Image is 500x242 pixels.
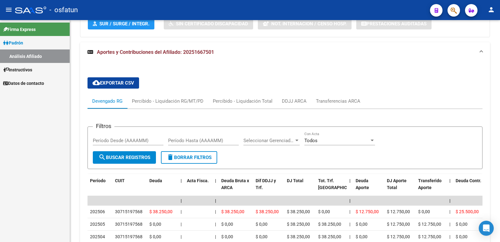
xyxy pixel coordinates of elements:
[318,222,341,227] span: $ 38.250,00
[418,178,442,190] span: Transferido Aporte
[449,178,451,183] span: |
[115,233,142,240] div: 30715197568
[132,98,203,105] div: Percibido - Liquidación RG/MT/PD
[87,77,139,89] button: Exportar CSV
[92,80,134,86] span: Exportar CSV
[487,6,495,13] mat-icon: person
[215,234,216,239] span: |
[356,234,367,239] span: $ 0,00
[90,222,105,227] span: 202505
[387,209,410,214] span: $ 12.750,00
[115,221,142,228] div: 30715197568
[181,234,182,239] span: |
[221,209,244,214] span: $ 38.250,00
[93,122,114,131] h3: Filtros
[88,18,154,29] button: SUR / SURGE / INTEGR.
[3,26,36,33] span: Firma Express
[178,174,184,202] datatable-header-cell: |
[149,178,162,183] span: Deuda
[316,98,360,105] div: Transferencias ARCA
[184,174,212,202] datatable-header-cell: Acta Fisca.
[284,174,316,202] datatable-header-cell: DJ Total
[215,222,216,227] span: |
[318,234,341,239] span: $ 38.250,00
[187,178,209,183] span: Acta Fisca.
[287,178,303,183] span: DJ Total
[115,178,125,183] span: CUIT
[215,198,216,203] span: |
[161,151,217,164] button: Borrar Filtros
[98,155,150,160] span: Buscar Registros
[453,174,484,202] datatable-header-cell: Deuda Contr.
[90,178,106,183] span: Período
[456,234,467,239] span: $ 0,00
[387,234,410,239] span: $ 12.750,00
[287,234,310,239] span: $ 38.250,00
[418,234,441,239] span: $ 12.750,00
[167,155,212,160] span: Borrar Filtros
[287,209,310,214] span: $ 38.250,00
[387,222,410,227] span: $ 12.750,00
[349,178,351,183] span: |
[449,209,450,214] span: |
[219,174,253,202] datatable-header-cell: Deuda Bruta x ARCA
[181,198,182,203] span: |
[347,174,353,202] datatable-header-cell: |
[287,222,310,227] span: $ 38.250,00
[356,209,379,214] span: $ 12.750,00
[384,174,416,202] datatable-header-cell: DJ Aporte Total
[213,98,272,105] div: Percibido - Liquidación Total
[349,198,351,203] span: |
[3,39,23,46] span: Padrón
[80,42,490,62] mat-expansion-panel-header: Aportes y Contribuciones del Afiliado: 20251667501
[256,209,279,214] span: $ 38.250,00
[418,222,441,227] span: $ 12.750,00
[447,174,453,202] datatable-header-cell: |
[93,151,156,164] button: Buscar Registros
[215,209,216,214] span: |
[221,222,233,227] span: $ 0,00
[3,80,44,87] span: Datos de contacto
[416,174,447,202] datatable-header-cell: Transferido Aporte
[115,208,142,215] div: 30715197568
[318,209,330,214] span: $ 0,00
[456,178,481,183] span: Deuda Contr.
[449,234,450,239] span: |
[149,209,172,214] span: $ 38.250,00
[243,138,294,143] span: Seleccionar Gerenciador
[367,21,427,27] span: Prestaciones Auditadas
[456,222,467,227] span: $ 0,00
[112,174,147,202] datatable-header-cell: CUIT
[221,178,249,190] span: Deuda Bruta x ARCA
[90,234,105,239] span: 202504
[282,98,307,105] div: DDJJ ARCA
[316,174,347,202] datatable-header-cell: Tot. Trf. Bruto
[256,222,267,227] span: $ 0,00
[418,209,430,214] span: $ 0,00
[147,174,178,202] datatable-header-cell: Deuda
[304,138,317,143] span: Todos
[258,18,352,29] button: Not. Internacion / Censo Hosp.
[356,222,367,227] span: $ 0,00
[253,174,284,202] datatable-header-cell: Dif DDJJ y Trf.
[167,153,174,161] mat-icon: delete
[87,174,112,202] datatable-header-cell: Período
[353,174,384,202] datatable-header-cell: Deuda Aporte
[92,79,100,86] mat-icon: cloud_download
[215,178,216,183] span: |
[97,49,214,55] span: Aportes y Contribuciones del Afiliado: 20251667501
[356,18,432,29] button: Prestaciones Auditadas
[90,209,105,214] span: 202506
[212,174,219,202] datatable-header-cell: |
[449,222,450,227] span: |
[221,234,233,239] span: $ 0,00
[479,221,494,236] div: Open Intercom Messenger
[181,222,182,227] span: |
[456,209,479,214] span: $ 25.500,00
[256,178,276,190] span: Dif DDJJ y Trf.
[5,6,12,13] mat-icon: menu
[164,18,253,29] button: Sin Certificado Discapacidad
